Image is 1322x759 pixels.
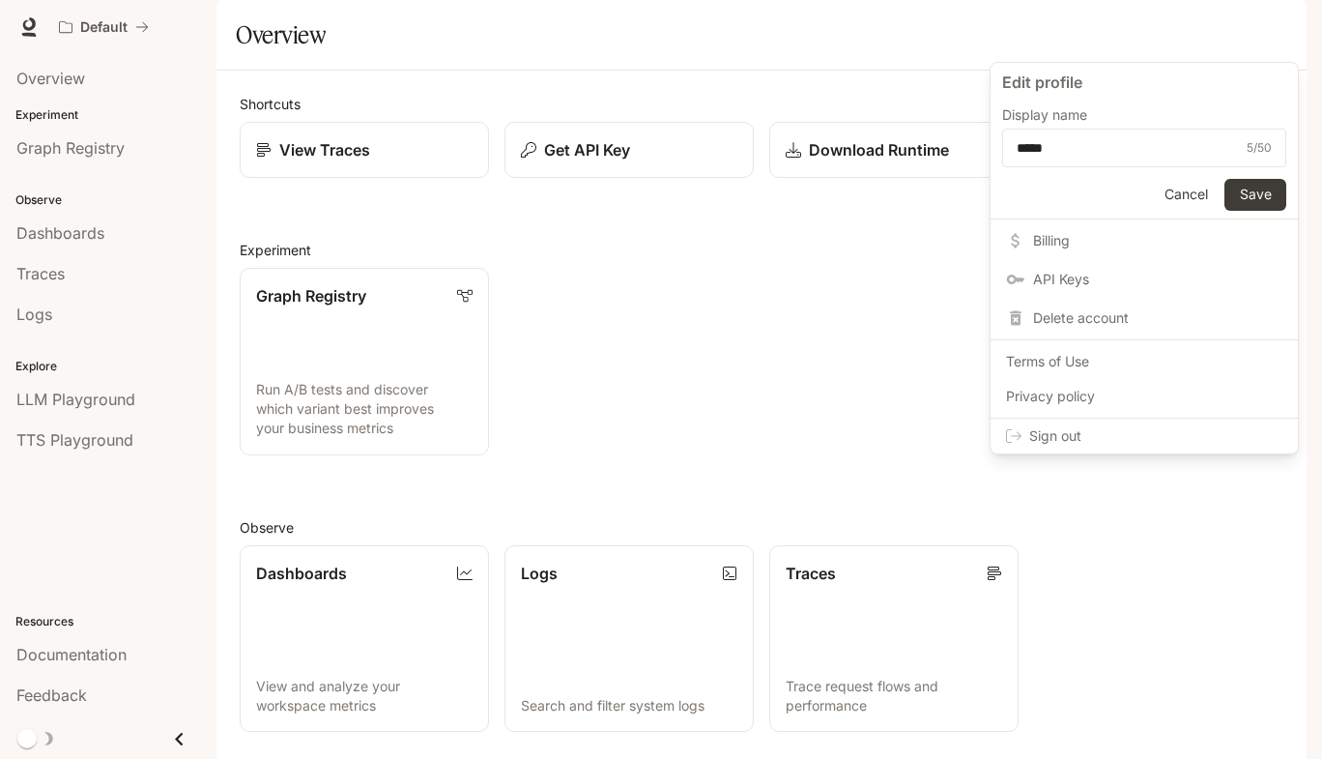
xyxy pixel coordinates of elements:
[1002,71,1286,94] p: Edit profile
[994,262,1294,297] a: API Keys
[1033,308,1282,328] span: Delete account
[1006,387,1282,406] span: Privacy policy
[1029,426,1282,446] span: Sign out
[1247,138,1272,158] div: 5 / 50
[1006,352,1282,371] span: Terms of Use
[994,379,1294,414] a: Privacy policy
[1224,179,1286,211] button: Save
[1033,231,1282,250] span: Billing
[1033,270,1282,289] span: API Keys
[994,301,1294,336] div: Delete account
[1155,179,1217,211] button: Cancel
[1002,108,1087,122] p: Display name
[994,223,1294,258] a: Billing
[994,344,1294,379] a: Terms of Use
[991,419,1298,453] div: Sign out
